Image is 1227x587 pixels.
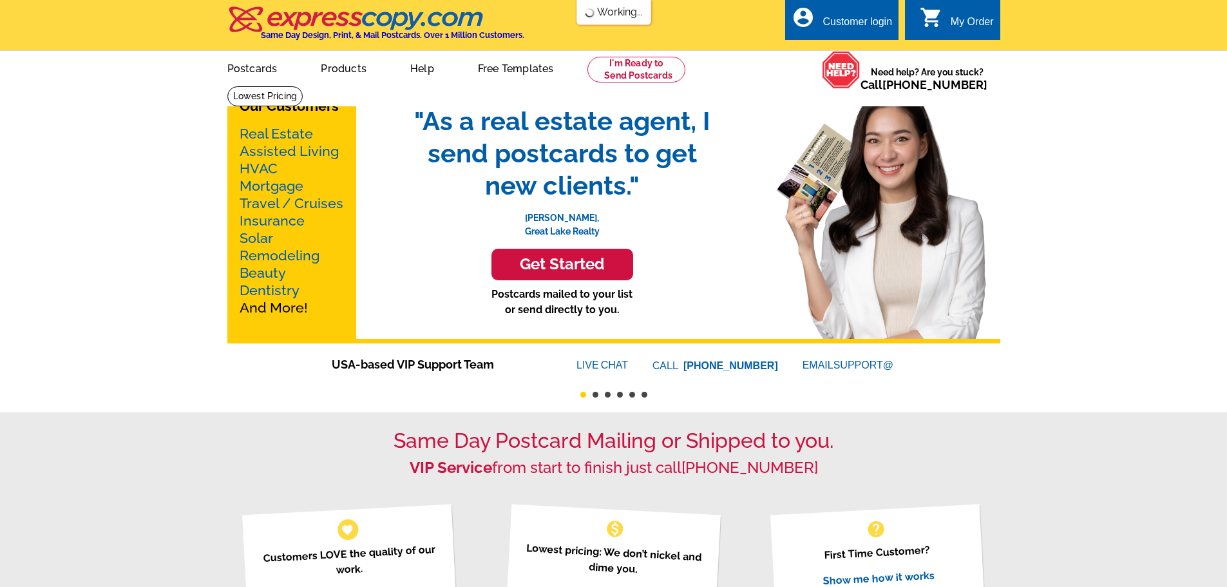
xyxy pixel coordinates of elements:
[951,16,994,34] div: My Order
[240,178,303,194] a: Mortgage
[882,78,987,91] a: [PHONE_NUMBER]
[786,540,968,565] p: First Time Customer?
[240,195,343,211] a: Travel / Cruises
[410,458,492,477] strong: VIP Service
[823,16,892,34] div: Customer login
[457,52,575,82] a: Free Templates
[401,202,723,238] p: [PERSON_NAME], Great Lake Realty
[207,52,298,82] a: Postcards
[683,360,778,371] a: [PHONE_NUMBER]
[866,519,886,539] span: help
[258,541,441,582] p: Customers LOVE the quality of our work.
[576,360,628,370] a: LIVECHAT
[240,143,339,159] a: Assisted Living
[629,392,635,398] button: 5 of 6
[261,30,524,40] h4: Same Day Design, Print, & Mail Postcards. Over 1 Million Customers.
[584,8,594,18] img: loading...
[522,540,705,581] p: Lowest pricing: We don’t nickel and dime you.
[861,78,987,91] span: Call
[227,15,524,40] a: Same Day Design, Print, & Mail Postcards. Over 1 Million Customers.
[227,459,1000,477] h2: from start to finish just call
[580,392,586,398] button: 1 of 6
[833,358,895,373] font: SUPPORT@
[803,360,895,370] a: EMAILSUPPORT@
[332,356,538,373] span: USA-based VIP Support Team
[792,6,815,29] i: account_circle
[823,569,935,587] a: Show me how it works
[576,358,601,373] font: LIVE
[861,66,994,91] span: Need help? Are you stuck?
[240,247,319,264] a: Remodeling
[390,52,455,82] a: Help
[341,523,354,536] span: favorite
[508,255,617,274] h3: Get Started
[240,265,286,281] a: Beauty
[240,125,344,316] p: And More!
[792,14,892,30] a: account_circle Customer login
[920,14,994,30] a: shopping_cart My Order
[920,6,943,29] i: shopping_cart
[240,160,278,177] a: HVAC
[652,358,680,374] font: CALL
[401,105,723,202] span: "As a real estate agent, I send postcards to get new clients."
[642,392,647,398] button: 6 of 6
[300,52,387,82] a: Products
[240,126,313,142] a: Real Estate
[593,392,598,398] button: 2 of 6
[401,249,723,280] a: Get Started
[605,519,625,539] span: monetization_on
[822,51,861,89] img: help
[401,287,723,318] p: Postcards mailed to your list or send directly to you.
[617,392,623,398] button: 4 of 6
[240,230,273,246] a: Solar
[240,213,305,229] a: Insurance
[605,392,611,398] button: 3 of 6
[681,458,818,477] a: [PHONE_NUMBER]
[227,428,1000,453] h1: Same Day Postcard Mailing or Shipped to you.
[240,282,300,298] a: Dentistry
